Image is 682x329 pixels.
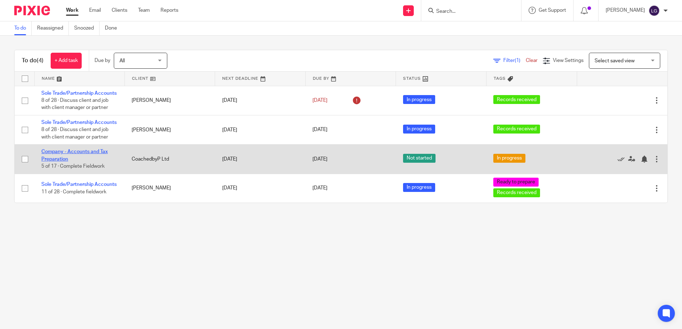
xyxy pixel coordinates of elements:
td: [DATE] [215,115,305,144]
a: Sole Trade/Partnership Accounts [41,91,117,96]
a: Mark as done [617,156,628,163]
span: 8 of 28 · Discuss client and job with client manager or partner [41,98,108,110]
span: In progress [403,95,435,104]
a: Reassigned [37,21,69,35]
span: Select saved view [595,58,635,63]
span: Records received [493,125,540,134]
span: Records received [493,95,540,104]
span: Filter [503,58,526,63]
span: 5 of 17 · Complete Fieldwork [41,164,105,169]
span: In progress [403,125,435,134]
span: [DATE] [312,186,327,191]
a: Work [66,7,78,14]
span: [DATE] [312,98,327,103]
a: Company - Accounts and Tax Preparation [41,149,108,161]
td: [DATE] [215,86,305,115]
span: View Settings [553,58,584,63]
input: Search [436,9,500,15]
span: (1) [515,58,520,63]
a: Email [89,7,101,14]
span: [DATE] [312,127,327,132]
span: Not started [403,154,436,163]
span: In progress [403,183,435,192]
a: To do [14,21,32,35]
span: [DATE] [312,157,327,162]
h1: To do [22,57,44,64]
a: Snoozed [74,21,100,35]
td: CoachedbyP Ltd [124,145,215,174]
a: Reports [161,7,178,14]
span: Get Support [539,8,566,13]
span: In progress [493,154,525,163]
span: Tags [494,77,506,80]
span: (4) [37,58,44,63]
img: Pixie [14,6,50,15]
a: Clients [112,7,127,14]
a: Sole Trade/Partnership Accounts [41,182,117,187]
span: 11 of 28 · Complete fieldwork [41,189,106,194]
a: Sole Trade/Partnership Accounts [41,120,117,125]
span: Records received [493,188,540,197]
a: + Add task [51,53,82,69]
p: [PERSON_NAME] [606,7,645,14]
td: [DATE] [215,174,305,203]
td: [PERSON_NAME] [124,86,215,115]
td: [DATE] [215,145,305,174]
span: 8 of 28 · Discuss client and job with client manager or partner [41,127,108,140]
a: Team [138,7,150,14]
span: Ready to prepare [493,178,539,187]
a: Done [105,21,122,35]
a: Clear [526,58,538,63]
td: [PERSON_NAME] [124,174,215,203]
td: [PERSON_NAME] [124,115,215,144]
img: svg%3E [648,5,660,16]
span: All [119,58,125,63]
p: Due by [95,57,110,64]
